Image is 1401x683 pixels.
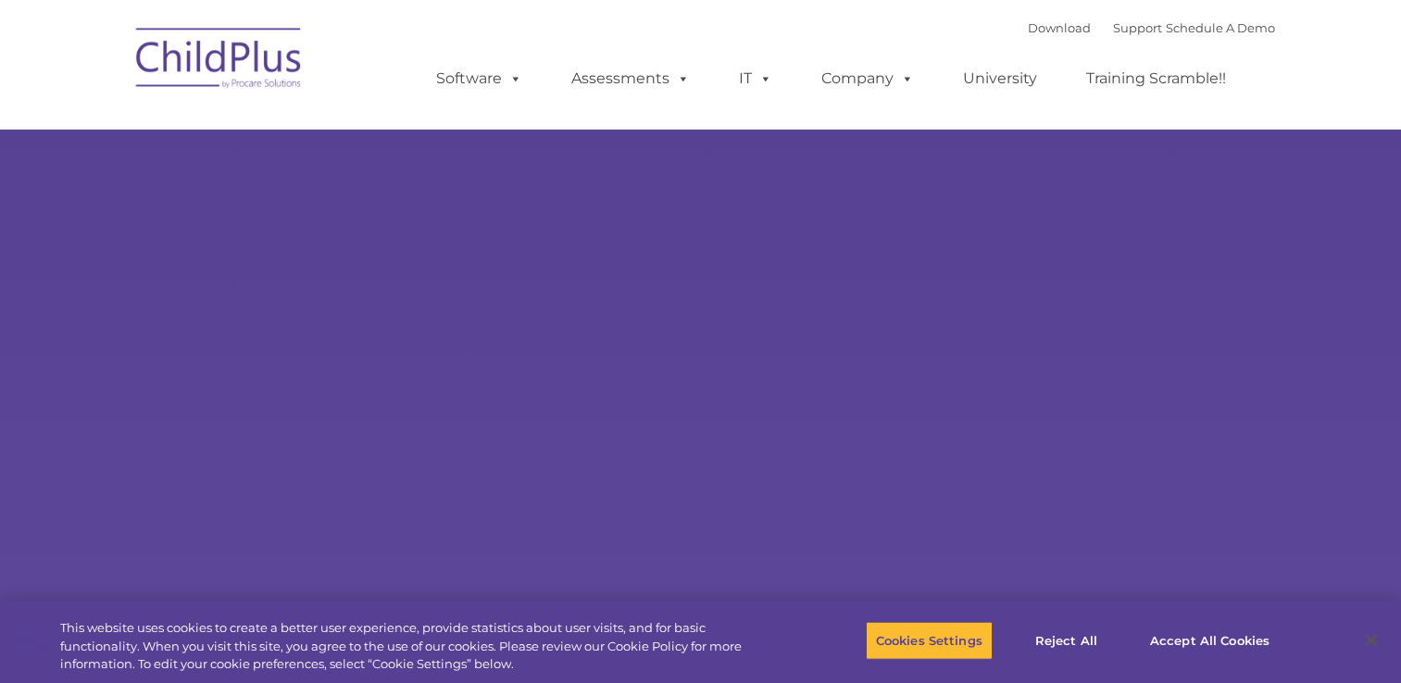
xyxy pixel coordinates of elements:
button: Cookies Settings [866,621,993,660]
a: Assessments [553,60,708,97]
a: Support [1113,20,1162,35]
a: Download [1028,20,1091,35]
a: IT [720,60,791,97]
a: Company [803,60,932,97]
a: Training Scramble!! [1068,60,1245,97]
button: Reject All [1008,621,1124,660]
img: ChildPlus by Procare Solutions [127,15,312,107]
font: | [1028,20,1275,35]
a: Schedule A Demo [1166,20,1275,35]
a: University [944,60,1056,97]
button: Accept All Cookies [1140,621,1280,660]
button: Close [1351,620,1392,661]
a: Software [418,60,541,97]
div: This website uses cookies to create a better user experience, provide statistics about user visit... [60,619,770,674]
